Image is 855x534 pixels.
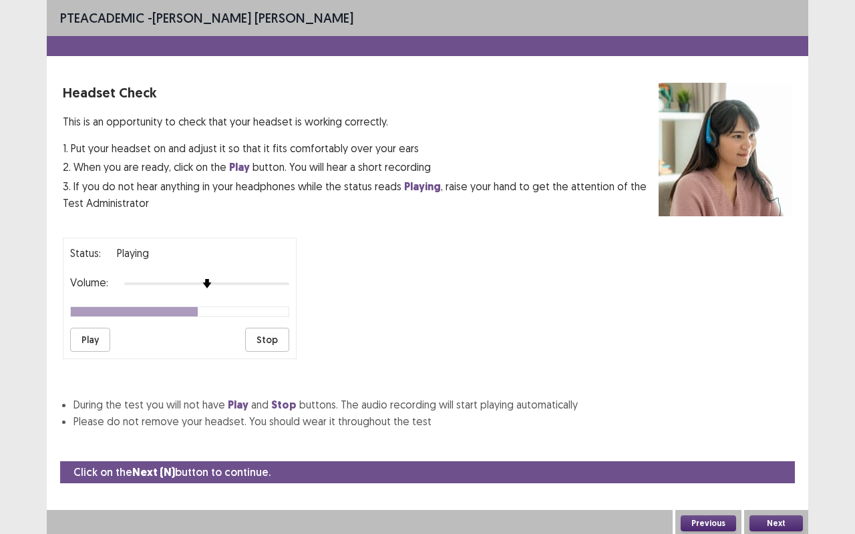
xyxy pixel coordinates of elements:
[63,140,659,156] p: 1. Put your headset on and adjust it so that it fits comfortably over your ears
[202,279,212,288] img: arrow-thumb
[117,245,149,261] p: playing
[60,8,353,28] p: - [PERSON_NAME] [PERSON_NAME]
[70,328,110,352] button: Play
[228,398,248,412] strong: Play
[70,274,108,290] p: Volume:
[63,178,659,211] p: 3. If you do not hear anything in your headphones while the status reads , raise your hand to get...
[404,180,441,194] strong: Playing
[60,9,144,26] span: PTE academic
[70,245,101,261] p: Status:
[63,113,659,129] p: This is an opportunity to check that your headset is working correctly.
[229,160,250,174] strong: Play
[271,398,297,412] strong: Stop
[63,83,659,103] p: Headset Check
[73,413,792,429] li: Please do not remove your headset. You should wear it throughout the test
[132,465,175,479] strong: Next (N)
[73,396,792,413] li: During the test you will not have and buttons. The audio recording will start playing automatically
[749,515,803,531] button: Next
[681,515,736,531] button: Previous
[659,83,792,216] img: headset test
[73,464,271,481] p: Click on the button to continue.
[245,328,289,352] button: Stop
[63,159,659,176] p: 2. When you are ready, click on the button. You will hear a short recording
